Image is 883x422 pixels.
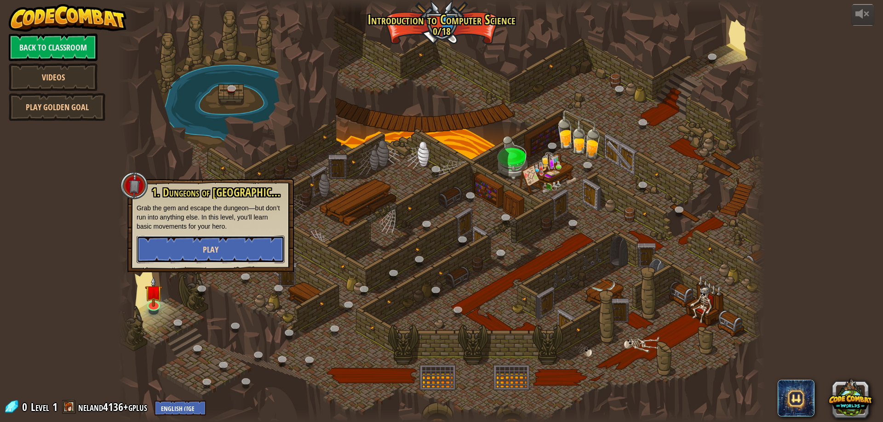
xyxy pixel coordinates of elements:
button: Adjust volume [851,4,874,26]
img: level-banner-unstarted.png [145,277,162,307]
span: 0 [22,399,30,414]
span: 1 [52,399,57,414]
a: Videos [9,63,97,91]
p: Grab the gem and escape the dungeon—but don’t run into anything else. In this level, you’ll learn... [137,203,285,231]
span: Play [203,244,218,255]
a: Back to Classroom [9,34,97,61]
img: CodeCombat - Learn how to code by playing a game [9,4,126,32]
span: 1. Dungeons of [GEOGRAPHIC_DATA] [152,185,301,200]
a: neland4136+gplus [78,399,150,414]
span: Level [31,399,49,415]
button: Play [137,236,285,263]
a: Play Golden Goal [9,93,105,121]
